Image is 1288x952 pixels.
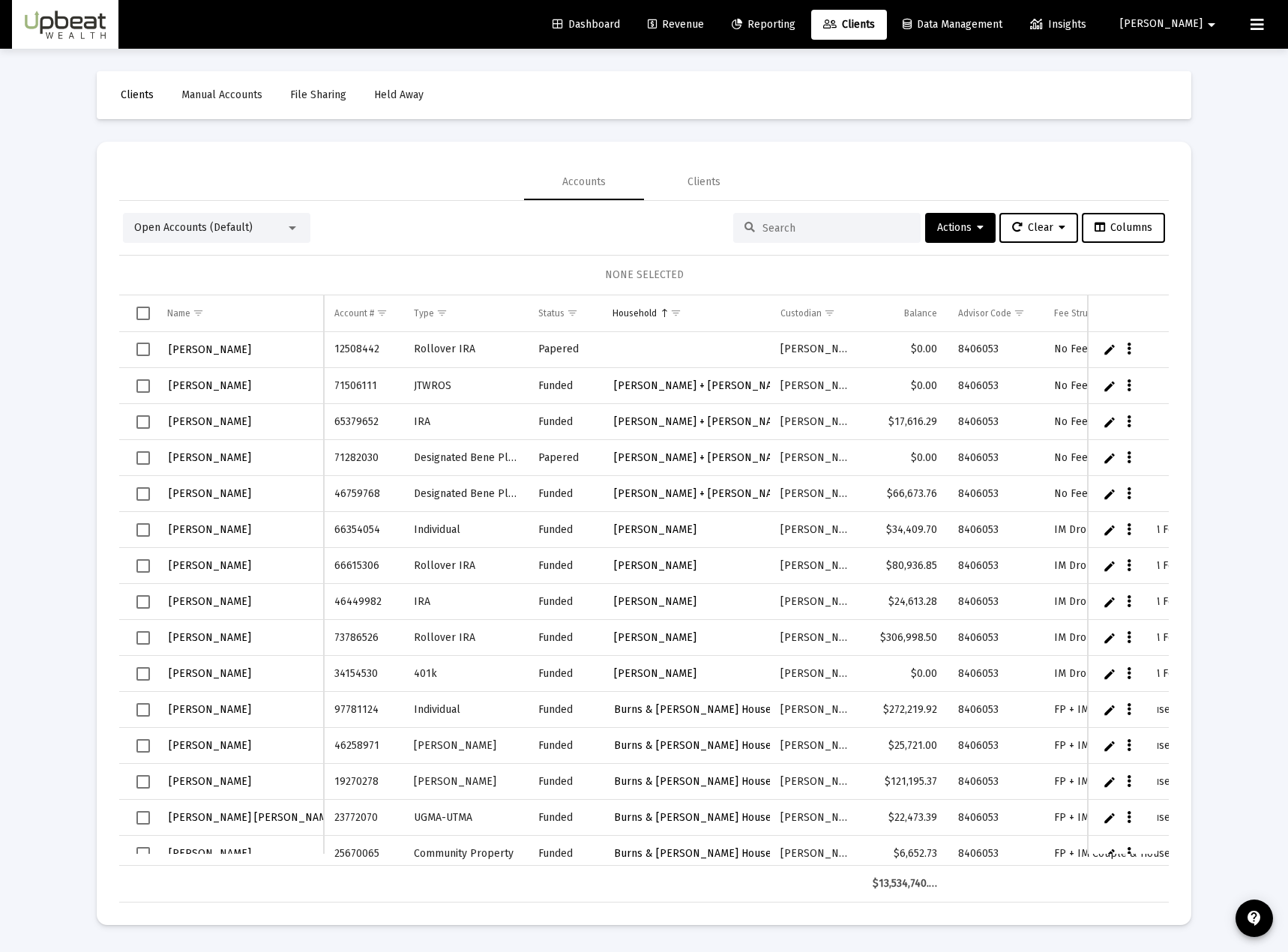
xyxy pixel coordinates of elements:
button: Columns [1082,213,1165,243]
span: [PERSON_NAME] + [PERSON_NAME] Household [614,451,845,464]
td: FP + IM Couple & Household Tiered AUM [1044,692,1255,728]
div: Advisor Code [958,307,1011,319]
td: No Fee [1044,404,1255,440]
a: Burns & [PERSON_NAME] Household [613,735,795,756]
a: [PERSON_NAME] [613,627,698,648]
td: Rollover IRA [403,620,528,656]
a: Edit [1103,775,1116,789]
span: [PERSON_NAME] [169,631,251,644]
a: [PERSON_NAME] [613,555,698,576]
td: $24,613.28 [862,584,948,620]
div: Balance [904,307,937,319]
td: [PERSON_NAME] [770,440,861,476]
button: [PERSON_NAME] [1102,9,1239,39]
td: 23772070 [324,800,403,836]
td: IRA [403,404,528,440]
div: Funded [538,846,592,861]
a: Edit [1103,343,1116,356]
td: 19270278 [324,764,403,800]
td: [PERSON_NAME] [770,800,861,836]
td: 8406053 [948,692,1044,728]
a: Burns & [PERSON_NAME] Household [613,807,795,828]
a: Edit [1103,559,1116,573]
span: [PERSON_NAME] [614,595,696,608]
div: $13,534,740.32 [873,876,937,891]
td: [PERSON_NAME] [403,764,528,800]
a: [PERSON_NAME] [613,663,698,684]
a: [PERSON_NAME] [613,519,698,540]
a: Edit [1103,595,1116,609]
td: [PERSON_NAME] [403,728,528,764]
td: FP + IM Couple & Household Tiered AUM [1044,764,1255,800]
td: 8406053 [948,800,1044,836]
div: Fee Structure(s) [1054,307,1119,319]
div: Funded [538,594,592,609]
td: Column Household [602,295,770,331]
a: [PERSON_NAME] [613,591,698,612]
span: Clear [1012,221,1065,234]
span: Manual Accounts [181,88,262,101]
td: [PERSON_NAME] [770,476,861,512]
span: [PERSON_NAME] [614,559,696,572]
a: [PERSON_NAME] [167,699,253,720]
td: [PERSON_NAME] [770,584,861,620]
td: UGMA-UTMA [403,800,528,836]
span: Clients [823,18,875,31]
td: 8406053 [948,476,1044,512]
a: Edit [1103,379,1116,393]
a: [PERSON_NAME] + [PERSON_NAME] Household [613,411,846,433]
div: Select row [136,811,150,825]
td: $0.00 [862,332,948,368]
td: 8406053 [948,440,1044,476]
a: [PERSON_NAME] [167,375,253,397]
a: [PERSON_NAME] [167,663,253,684]
a: Edit [1103,811,1116,825]
td: 97781124 [324,692,403,728]
td: 65379652 [324,404,403,440]
img: Dashboard [23,10,107,40]
a: [PERSON_NAME] [167,447,253,469]
div: Type [414,307,434,319]
mat-icon: contact_support [1245,909,1263,927]
span: [PERSON_NAME] [169,343,251,356]
a: Manual Accounts [169,80,274,110]
td: $25,721.00 [862,728,948,764]
a: [PERSON_NAME] [167,519,253,540]
td: JTWROS [403,368,528,404]
div: Select row [136,775,150,789]
div: NONE SELECTED [131,268,1157,283]
td: Column Type [403,295,528,331]
td: No Fee [1044,476,1255,512]
div: Select row [136,451,150,465]
a: [PERSON_NAME] [167,591,253,612]
a: [PERSON_NAME] [167,843,253,864]
span: [PERSON_NAME] [169,667,251,680]
td: [PERSON_NAME] [770,512,861,548]
div: Account # [334,307,374,319]
mat-icon: arrow_drop_down [1203,10,1221,40]
div: Funded [538,379,592,394]
td: [PERSON_NAME] [770,764,861,800]
button: Clear [999,213,1078,243]
td: FP + IM Couple & Household Tiered AUM [1044,800,1255,836]
div: Select all [136,307,150,320]
span: Columns [1095,221,1152,234]
td: IM Drop Through AUM Fee (2023) [1044,620,1255,656]
td: 8406053 [948,584,1044,620]
span: Show filter options for column 'Name' [193,307,204,319]
td: $80,936.85 [862,548,948,584]
a: [PERSON_NAME] + [PERSON_NAME] Household [613,483,846,504]
div: Funded [538,774,592,789]
a: Held Away [362,80,436,110]
td: 8406053 [948,764,1044,800]
div: Funded [538,702,592,717]
td: $22,473.39 [862,800,948,836]
a: Revenue [636,10,716,40]
div: Select row [136,523,150,537]
td: Individual [403,692,528,728]
td: 25670065 [324,836,403,872]
a: Edit [1103,487,1116,501]
a: Clients [109,80,166,110]
div: Select row [136,343,150,356]
span: [PERSON_NAME] [169,847,251,860]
